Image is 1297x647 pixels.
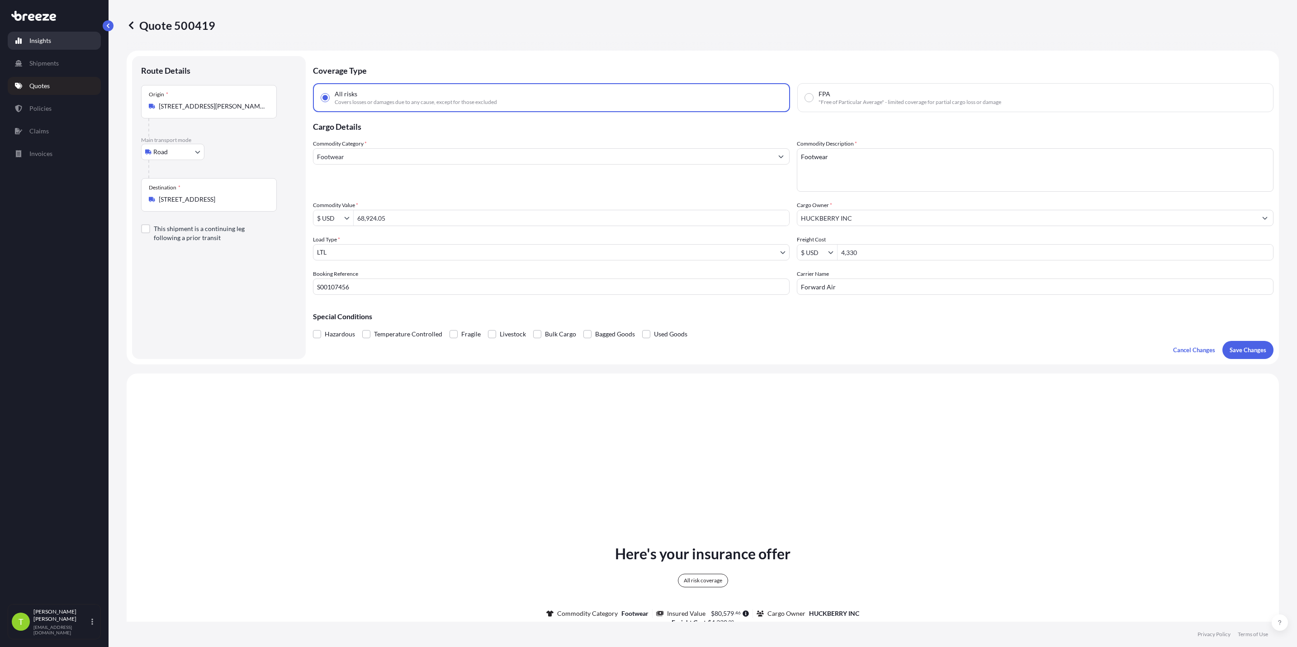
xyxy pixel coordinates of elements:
span: , [715,619,716,626]
input: Origin [159,102,265,111]
label: Commodity Value [313,201,358,210]
p: Main transport mode [141,137,297,144]
span: 579 [723,610,734,617]
span: All risks [335,90,357,99]
p: : [672,618,734,627]
input: Freight Cost [797,244,828,260]
p: HUCKBERRY INC [809,609,859,618]
p: Insights [29,36,51,45]
button: Save Changes [1222,341,1273,359]
span: Hazardous [325,327,355,341]
p: Route Details [141,65,190,76]
b: Freight Cost [672,619,706,626]
span: 00 [729,620,734,623]
span: LTL [317,248,327,257]
p: Quotes [29,81,50,90]
input: Commodity Value [313,210,344,226]
input: All risksCovers losses or damages due to any cause, except for those excluded [321,94,329,102]
span: $ [711,610,715,617]
button: LTL [313,244,790,260]
label: Cargo Owner [797,201,832,210]
input: Type amount [354,210,789,226]
input: Your internal reference [313,279,790,295]
p: Shipments [29,59,59,68]
span: Used Goods [654,327,687,341]
span: "Free of Particular Average" - limited coverage for partial cargo loss or damage [819,99,1001,106]
span: Temperature Controlled [374,327,442,341]
span: 80 [715,610,722,617]
a: Shipments [8,54,101,72]
span: Bagged Goods [595,327,635,341]
p: Quote 500419 [127,18,215,33]
span: $ [708,619,711,626]
div: All risk coverage [678,574,728,587]
span: 46 [735,611,741,614]
span: , [722,610,723,617]
label: Commodity Description [797,139,857,148]
label: Booking Reference [313,269,358,279]
a: Invoices [8,145,101,163]
p: Invoices [29,149,52,158]
button: Select transport [141,144,204,160]
p: Coverage Type [313,56,1273,83]
button: Show suggestions [773,148,789,165]
input: Destination [159,195,265,204]
span: 4 [711,619,715,626]
a: Insights [8,32,101,50]
label: Commodity Category [313,139,367,148]
p: Cargo Owner [767,609,805,618]
p: Here's your insurance offer [615,543,791,565]
p: Footwear [621,609,648,618]
p: Commodity Category [557,609,618,618]
div: Origin [149,91,168,98]
span: . [734,611,735,614]
p: Policies [29,104,52,113]
p: Cancel Changes [1173,345,1215,354]
span: Livestock [500,327,526,341]
button: Show suggestions [828,248,837,257]
p: Save Changes [1230,345,1266,354]
span: Road [153,147,168,156]
textarea: Footwear [797,148,1273,192]
p: Insured Value [667,609,705,618]
a: Privacy Policy [1198,631,1231,638]
span: Bulk Cargo [545,327,576,341]
span: Covers losses or damages due to any cause, except for those excluded [335,99,497,106]
input: Enter amount [838,244,1273,260]
div: Destination [149,184,180,191]
span: Fragile [461,327,481,341]
input: FPA"Free of Particular Average" - limited coverage for partial cargo loss or damage [805,94,813,102]
label: This shipment is a continuing leg following a prior transit [154,224,270,242]
input: Full name [797,210,1257,226]
label: Carrier Name [797,269,829,279]
button: Show suggestions [344,213,353,222]
p: [PERSON_NAME] [PERSON_NAME] [33,608,90,623]
p: Cargo Details [313,112,1273,139]
p: Claims [29,127,49,136]
button: Show suggestions [1257,210,1273,226]
span: FPA [819,90,830,99]
input: Enter name [797,279,1273,295]
span: Load Type [313,235,340,244]
label: Freight Cost [797,235,826,244]
a: Claims [8,122,101,140]
input: Select a commodity type [313,148,773,165]
a: Quotes [8,77,101,95]
p: Special Conditions [313,313,1273,320]
p: [EMAIL_ADDRESS][DOMAIN_NAME] [33,624,90,635]
span: T [19,617,24,626]
button: Cancel Changes [1166,341,1222,359]
span: 330 [716,619,727,626]
a: Terms of Use [1238,631,1268,638]
a: Policies [8,99,101,118]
